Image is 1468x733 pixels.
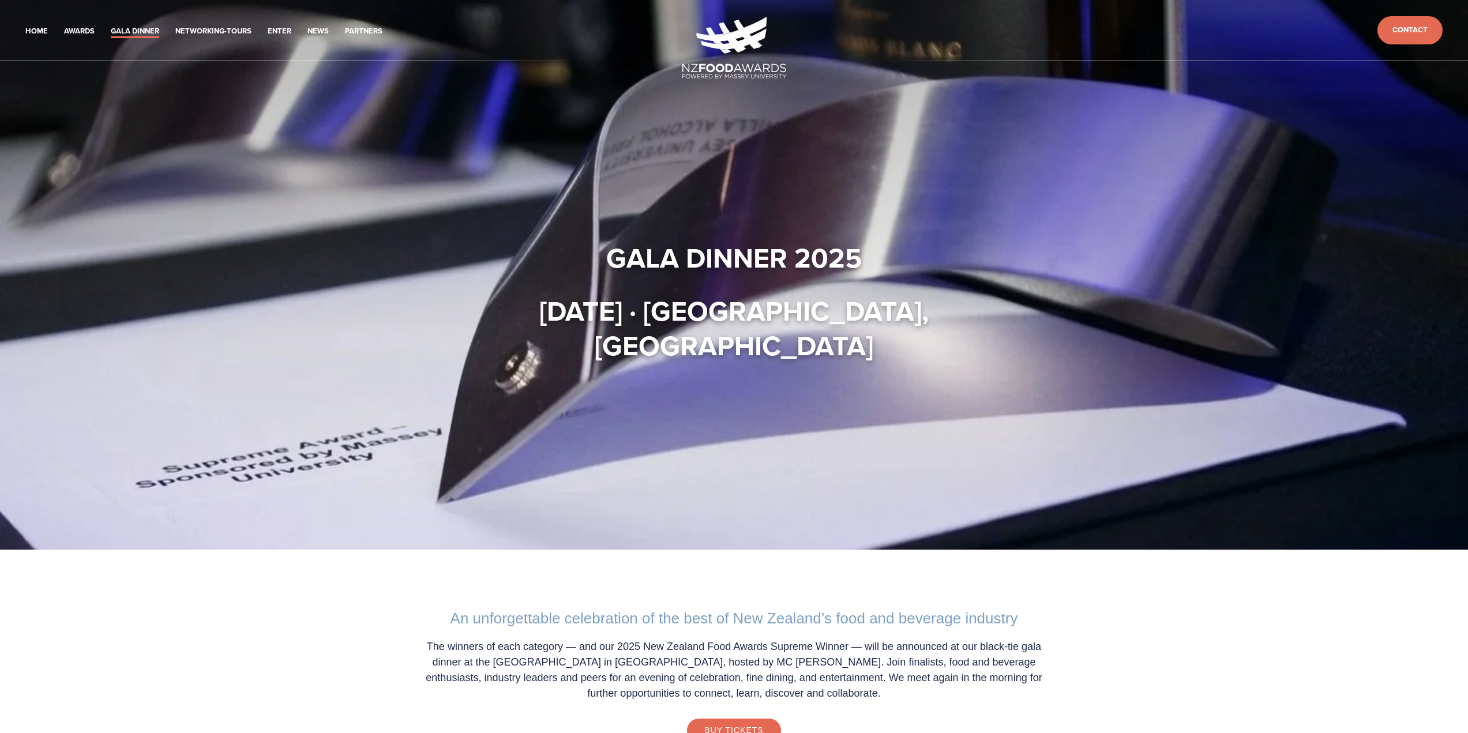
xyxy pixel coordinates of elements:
a: Partners [345,25,382,38]
strong: [DATE] · [GEOGRAPHIC_DATA], [GEOGRAPHIC_DATA] [539,291,936,366]
a: Awards [64,25,95,38]
a: Gala Dinner [111,25,159,38]
a: Home [25,25,48,38]
p: The winners of each category — and our 2025 New Zealand Food Awards Supreme Winner — will be anno... [414,639,1055,701]
h1: Gala Dinner 2025 [402,240,1067,275]
h2: An unforgettable celebration of the best of New Zealand’s food and beverage industry [414,610,1055,627]
a: Contact [1377,16,1443,44]
a: News [307,25,329,38]
a: Enter [268,25,291,38]
a: Networking-Tours [175,25,251,38]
